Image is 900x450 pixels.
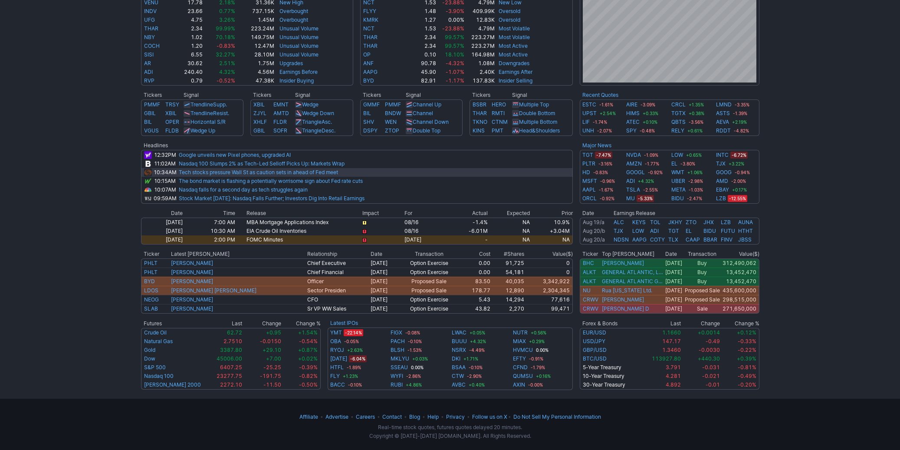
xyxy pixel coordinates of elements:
[171,278,213,285] a: [PERSON_NAME]
[582,168,590,177] a: HD
[363,17,378,23] a: KMRK
[236,76,275,86] td: 47.38K
[519,127,560,134] a: Head&Shoulders
[445,43,464,49] span: 99.57%
[452,381,466,389] a: AVBC
[626,177,635,185] a: ADI
[391,328,402,337] a: FIGX
[391,372,403,381] a: WYFI
[583,269,596,275] a: ALKT
[602,269,663,276] a: GENERAL ATLANTIC, L.P.
[363,119,374,125] a: SHV
[171,24,203,33] td: 2.34
[171,269,213,275] a: [PERSON_NAME]
[437,16,465,24] td: 0.00%
[632,219,646,225] a: KEYS
[363,34,378,40] a: THAR
[302,110,334,116] a: Wedge Down
[452,337,467,346] a: BUUU
[671,118,686,126] a: QBTS
[519,110,555,116] a: Double Bottom
[492,101,506,108] a: HERO
[171,305,213,312] a: [PERSON_NAME]
[302,127,335,134] a: TriangleDesc.
[144,51,154,58] a: SISI
[465,42,495,50] td: 223.27M
[671,109,686,118] a: TGTX
[738,219,753,225] a: AUNA
[191,127,215,134] a: Wedge Up
[452,346,466,354] a: NSRX
[279,69,318,75] a: Earnings Before
[179,178,363,184] a: The bond market is flashing a potentially worrisome sign about Fed rate cuts
[216,34,235,40] span: 70.18%
[165,101,179,108] a: TRSY
[144,260,158,266] a: PHLT
[602,296,644,303] a: [PERSON_NAME]
[302,101,319,108] a: Wedge
[499,17,520,23] a: Oversold
[144,373,174,379] a: Nasdaq 100
[427,414,439,420] a: Help
[216,25,235,32] span: 99.99%
[144,17,155,23] a: UFG
[279,25,319,32] a: Unusual Volume
[738,236,752,243] a: JBSS
[721,236,732,243] a: FINV
[686,219,696,225] a: ZTO
[171,16,203,24] td: 4.75
[191,110,213,116] span: Trendline
[721,228,735,234] a: FUTU
[171,287,256,294] a: [PERSON_NAME] [PERSON_NAME]
[492,110,505,116] a: RMTI
[583,296,598,303] a: CRWV
[465,7,495,16] td: 409.99K
[171,68,203,76] td: 240.40
[391,363,408,372] a: SSEAU
[330,363,344,372] a: HTFL
[363,110,371,116] a: BIL
[330,320,358,326] a: Latest IPOs
[473,127,485,134] a: KINS
[363,77,374,84] a: BYD
[356,414,375,420] a: Careers
[144,25,158,32] a: THAR
[253,119,267,125] a: XHLF
[632,236,647,243] a: AAPG
[391,381,403,389] a: RUBI
[465,16,495,24] td: 12.83K
[513,346,533,354] a: HVMCU
[445,51,464,58] span: 18.10%
[716,168,732,177] a: GOOG
[253,101,265,108] a: XBIL
[582,100,596,109] a: ESTC
[179,160,345,167] a: Nasdaq 100 Slumps 2% as Tech-Led Selloff Picks Up: Markets Wrap
[144,69,153,75] a: ADI
[519,101,549,108] a: Multiple Top
[144,77,154,84] a: RVP
[583,305,598,312] a: CRWV
[465,50,495,59] td: 164.98M
[671,100,686,109] a: CRCL
[144,269,158,275] a: PHLT
[445,34,464,40] span: 99.57%
[582,126,594,135] a: UNH
[413,119,449,125] a: Channel Down
[279,77,314,84] a: Insider Buying
[144,364,166,371] a: S&P 500
[191,110,229,116] a: TrendlineResist.
[626,109,640,118] a: HIMS
[583,329,606,336] a: EUR/USD
[716,151,729,159] a: INTC
[236,42,275,50] td: 12.47M
[513,414,601,420] a: Do Not Sell My Personal Information
[219,8,235,14] span: 0.77%
[583,347,607,353] a: GBP/USD
[179,195,365,202] a: Stock Market [DATE]: Nasdaq Falls Further; Investors Dig Into Retail Earnings
[417,59,437,68] td: 90.78
[668,219,682,225] a: JKHY
[632,228,644,234] a: LOW
[499,69,532,75] a: Earnings After
[363,69,378,75] a: AAPG
[513,381,525,389] a: AXIN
